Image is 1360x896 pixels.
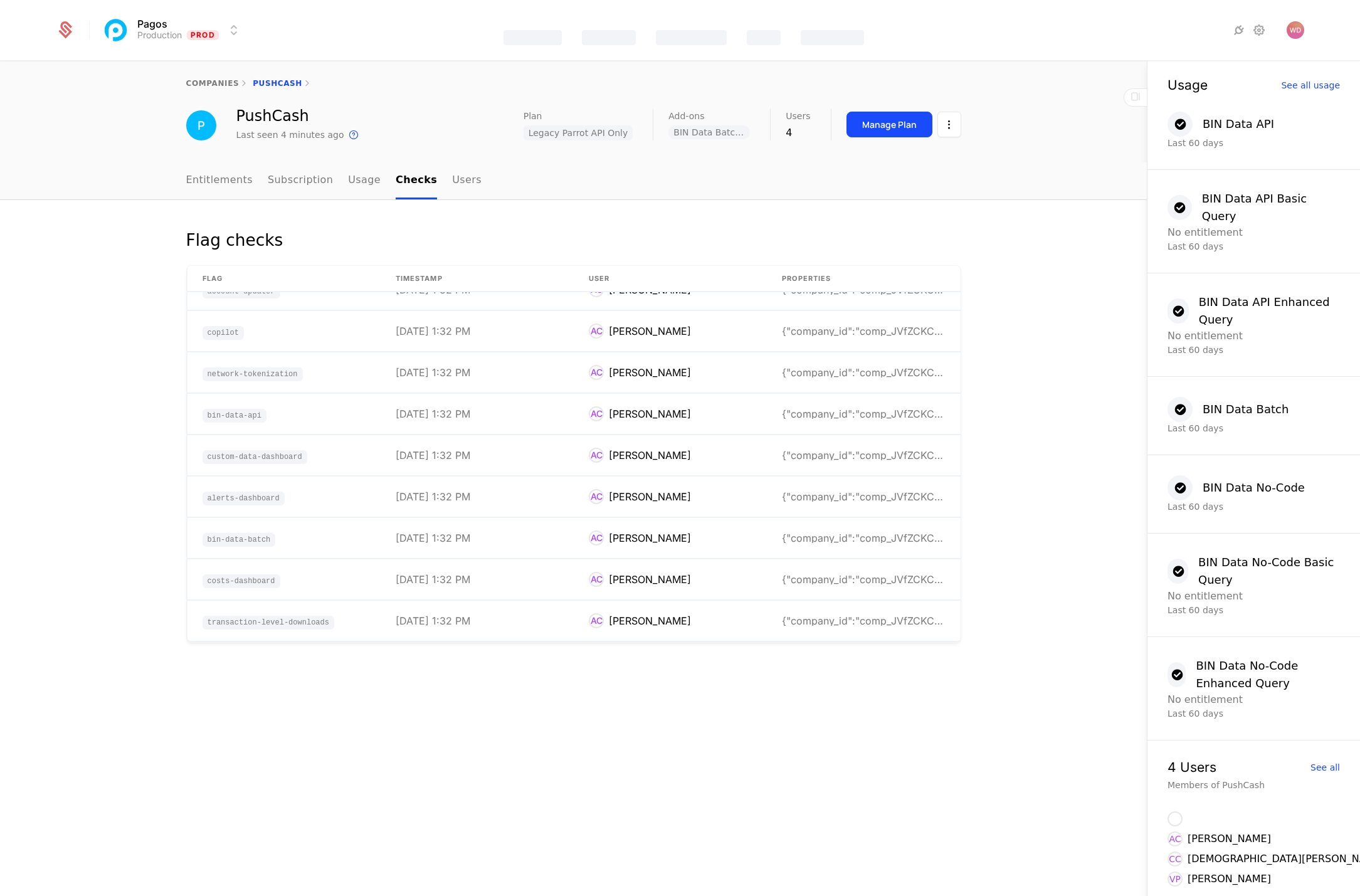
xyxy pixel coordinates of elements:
[767,266,960,292] th: Properties
[524,112,542,120] span: Plan
[1168,112,1274,137] button: BIN Data API
[782,367,945,377] div: {"company_id":"comp_JVfZCKCmw6o","flag_id":"flag_E
[1202,190,1340,225] div: BIN Data API Basic Query
[589,406,604,421] div: AC
[1168,761,1216,774] div: 4 Users
[452,162,482,199] a: Users
[524,125,633,140] span: Legacy Parrot API Only
[396,285,470,295] div: [DATE] 1:32 PM
[747,30,781,45] div: Events
[1188,872,1271,887] div: [PERSON_NAME]
[186,110,216,140] img: PushCash
[589,530,604,546] div: AC
[203,450,307,464] span: custom-data-dashboard
[582,30,635,45] div: Catalog
[1168,707,1340,720] div: Last 60 days
[503,30,562,45] div: Features
[396,326,470,336] div: [DATE] 1:32 PM
[186,162,253,199] a: Entitlements
[609,530,691,546] div: [PERSON_NAME]
[1168,872,1183,887] div: VP
[846,112,932,137] button: Manage Plan
[203,533,276,547] span: bin-data-batch
[609,613,691,628] div: [PERSON_NAME]
[609,489,691,504] div: [PERSON_NAME]
[574,266,767,292] th: User
[268,162,333,199] a: Subscription
[203,409,266,423] span: bin-data-api
[782,450,945,460] div: {"company_id":"comp_JVfZCKCmw6o","flag_id":"flag_i
[656,30,727,45] div: Companies
[801,30,864,45] div: Components
[1168,240,1340,253] div: Last 60 days
[668,125,750,139] span: BIN Data Batch File - Legacy
[1168,604,1340,616] div: Last 60 days
[1168,475,1305,500] button: BIN Data No-Code
[381,266,574,292] th: timestamp
[1168,554,1340,589] button: BIN Data No-Code Basic Query
[1168,226,1243,238] span: No entitlement
[1168,422,1340,435] div: Last 60 days
[609,406,691,421] div: [PERSON_NAME]
[1168,831,1183,846] div: AC
[396,574,470,584] div: [DATE] 1:32 PM
[396,616,470,626] div: [DATE] 1:32 PM
[782,409,945,419] div: {"company_id":"comp_JVfZCKCmw6o","flag_id":"flag_M
[609,324,691,339] div: [PERSON_NAME]
[187,266,381,292] th: Flag
[782,533,945,543] div: {"company_id":"comp_JVfZCKCmw6o","flag_id":"flag_C
[203,616,334,630] span: transaction-level-downloads
[203,367,303,381] span: network-tokenization
[1168,779,1340,791] div: Members of PushCash
[1203,479,1305,497] div: BIN Data No-Code
[396,492,470,502] div: [DATE] 1:32 PM
[203,574,280,588] span: costs-dashboard
[1199,293,1340,329] div: BIN Data API Enhanced Query
[1168,500,1340,513] div: Last 60 days
[1188,831,1271,846] div: [PERSON_NAME]
[1168,590,1243,602] span: No entitlement
[1168,293,1340,329] button: BIN Data API Enhanced Query
[186,79,240,88] a: companies
[609,448,691,463] div: [PERSON_NAME]
[1203,401,1289,418] div: BIN Data Batch
[589,572,604,587] div: AC
[1168,78,1208,92] div: Usage
[1168,190,1340,225] button: BIN Data API Basic Query
[1168,657,1340,692] button: BIN Data No-Code Enhanced Query
[1287,21,1304,39] img: William Dix
[1198,554,1340,589] div: BIN Data No-Code Basic Query
[589,613,604,628] div: AC
[782,326,945,336] div: {"company_id":"comp_JVfZCKCmw6o","flag_id":"flag_7
[589,365,604,380] div: AC
[137,19,167,29] span: Pagos
[137,29,182,41] div: Production
[609,365,691,380] div: [PERSON_NAME]
[1168,693,1243,705] span: No entitlement
[186,230,283,250] div: Flag checks
[396,409,470,419] div: [DATE] 1:32 PM
[186,162,482,199] ul: Choose Sub Page
[186,162,961,199] nav: Main
[937,112,961,137] button: Select action
[1231,23,1247,38] a: Integrations
[1196,657,1340,692] div: BIN Data No-Code Enhanced Query
[187,30,219,40] span: Prod
[1203,115,1274,133] div: BIN Data API
[786,125,810,140] div: 4
[782,574,945,584] div: {"company_id":"comp_JVfZCKCmw6o","flag_id":"flag_G
[589,448,604,463] div: AC
[1168,137,1340,149] div: Last 60 days
[396,533,470,543] div: [DATE] 1:32 PM
[396,162,437,199] a: Checks
[105,16,241,44] button: Select environment
[1168,851,1183,867] div: CC
[668,112,704,120] span: Add-ons
[1168,397,1289,422] button: BIN Data Batch
[1281,81,1340,90] div: See all usage
[609,572,691,587] div: [PERSON_NAME]
[236,108,362,124] div: PushCash
[396,450,470,460] div: [DATE] 1:32 PM
[348,162,381,199] a: Usage
[782,492,945,502] div: {"company_id":"comp_JVfZCKCmw6o","flag_id":"flag_N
